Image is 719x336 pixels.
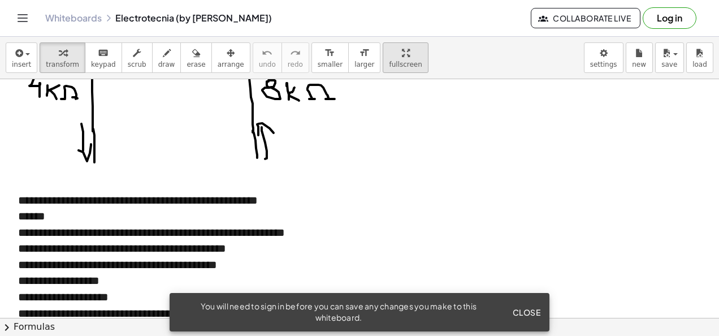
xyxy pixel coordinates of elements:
[281,42,309,73] button: redoredo
[46,61,79,68] span: transform
[643,7,696,29] button: Log in
[180,42,211,73] button: erase
[389,61,422,68] span: fullscreen
[288,61,303,68] span: redo
[12,61,31,68] span: insert
[253,42,282,73] button: undoundo
[661,61,677,68] span: save
[122,42,153,73] button: scrub
[85,42,122,73] button: keyboardkeypad
[187,61,205,68] span: erase
[354,61,374,68] span: larger
[40,42,85,73] button: transform
[311,42,349,73] button: format_sizesmaller
[626,42,653,73] button: new
[218,61,244,68] span: arrange
[540,13,631,23] span: Collaborate Live
[318,61,343,68] span: smaller
[98,46,109,60] i: keyboard
[692,61,707,68] span: load
[211,42,250,73] button: arrange
[584,42,623,73] button: settings
[152,42,181,73] button: draw
[179,301,499,324] div: You will need to sign in before you can save any changes you make to this whiteboard.
[590,61,617,68] span: settings
[655,42,684,73] button: save
[262,46,272,60] i: undo
[259,61,276,68] span: undo
[512,307,540,317] span: Close
[45,12,102,24] a: Whiteboards
[383,42,428,73] button: fullscreen
[91,61,116,68] span: keypad
[531,8,640,28] button: Collaborate Live
[14,9,32,27] button: Toggle navigation
[128,61,146,68] span: scrub
[632,61,646,68] span: new
[324,46,335,60] i: format_size
[6,42,37,73] button: insert
[348,42,380,73] button: format_sizelarger
[359,46,370,60] i: format_size
[686,42,713,73] button: load
[290,46,301,60] i: redo
[508,302,545,322] button: Close
[158,61,175,68] span: draw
